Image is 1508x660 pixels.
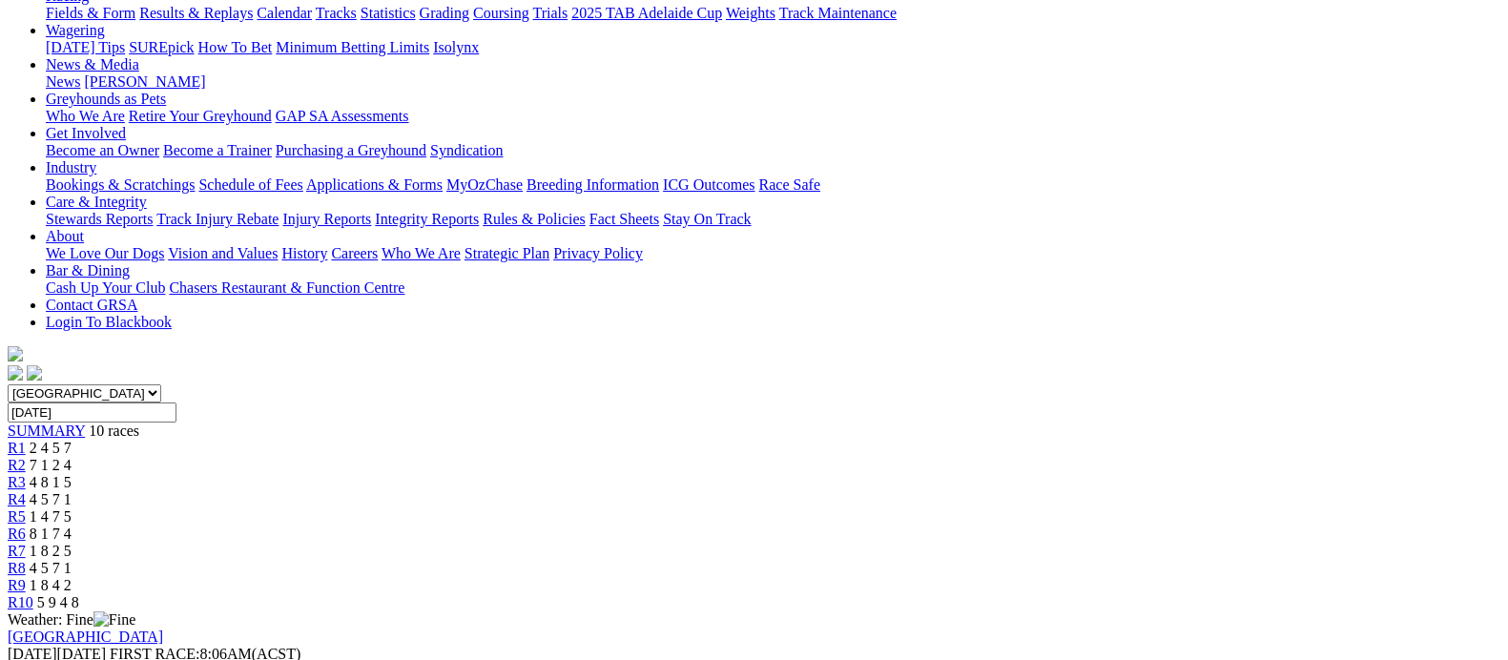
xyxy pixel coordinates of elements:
a: About [46,228,84,244]
a: History [281,245,327,261]
a: Applications & Forms [306,176,443,193]
div: About [46,245,1500,262]
a: Retire Your Greyhound [129,108,272,124]
a: Chasers Restaurant & Function Centre [169,279,404,296]
a: Fact Sheets [589,211,659,227]
a: Contact GRSA [46,297,137,313]
a: We Love Our Dogs [46,245,164,261]
span: 7 1 2 4 [30,457,72,473]
a: Calendar [257,5,312,21]
a: MyOzChase [446,176,523,193]
a: R9 [8,577,26,593]
span: 5 9 4 8 [37,594,79,610]
a: R6 [8,526,26,542]
a: Purchasing a Greyhound [276,142,426,158]
a: R8 [8,560,26,576]
a: Bookings & Scratchings [46,176,195,193]
a: Careers [331,245,378,261]
a: Become a Trainer [163,142,272,158]
span: 8 1 7 4 [30,526,72,542]
a: Integrity Reports [375,211,479,227]
a: Schedule of Fees [198,176,302,193]
a: [DATE] Tips [46,39,125,55]
a: Results & Replays [139,5,253,21]
div: Wagering [46,39,1500,56]
span: R3 [8,474,26,490]
span: 1 4 7 5 [30,508,72,525]
a: Stewards Reports [46,211,153,227]
img: twitter.svg [27,365,42,381]
a: Vision and Values [168,245,278,261]
a: Stay On Track [663,211,751,227]
span: 2 4 5 7 [30,440,72,456]
div: Industry [46,176,1500,194]
a: R1 [8,440,26,456]
a: Coursing [473,5,529,21]
img: Fine [93,611,135,629]
span: 4 8 1 5 [30,474,72,490]
img: facebook.svg [8,365,23,381]
input: Select date [8,402,176,423]
a: [PERSON_NAME] [84,73,205,90]
span: 10 races [89,423,139,439]
a: R5 [8,508,26,525]
a: Tracks [316,5,357,21]
a: ICG Outcomes [663,176,754,193]
span: 1 8 2 5 [30,543,72,559]
a: [GEOGRAPHIC_DATA] [8,629,163,645]
a: Trials [532,5,568,21]
a: Industry [46,159,96,175]
a: Breeding Information [527,176,659,193]
div: Racing [46,5,1500,22]
a: Become an Owner [46,142,159,158]
a: Rules & Policies [483,211,586,227]
a: Privacy Policy [553,245,643,261]
a: Care & Integrity [46,194,147,210]
a: R4 [8,491,26,507]
a: R2 [8,457,26,473]
a: Weights [726,5,775,21]
a: Who We Are [382,245,461,261]
a: How To Bet [198,39,273,55]
a: Wagering [46,22,105,38]
a: Fields & Form [46,5,135,21]
span: 4 5 7 1 [30,491,72,507]
div: Bar & Dining [46,279,1500,297]
a: R10 [8,594,33,610]
a: Track Maintenance [779,5,897,21]
span: 4 5 7 1 [30,560,72,576]
div: News & Media [46,73,1500,91]
a: News [46,73,80,90]
a: Greyhounds as Pets [46,91,166,107]
span: Weather: Fine [8,611,135,628]
a: Minimum Betting Limits [276,39,429,55]
a: Login To Blackbook [46,314,172,330]
a: GAP SA Assessments [276,108,409,124]
div: Greyhounds as Pets [46,108,1500,125]
a: SUREpick [129,39,194,55]
a: Statistics [361,5,416,21]
a: SUMMARY [8,423,85,439]
a: Cash Up Your Club [46,279,165,296]
span: 1 8 4 2 [30,577,72,593]
a: Who We Are [46,108,125,124]
a: 2025 TAB Adelaide Cup [571,5,722,21]
a: Injury Reports [282,211,371,227]
div: Care & Integrity [46,211,1500,228]
a: Race Safe [758,176,819,193]
a: Get Involved [46,125,126,141]
a: Bar & Dining [46,262,130,278]
a: Track Injury Rebate [156,211,279,227]
a: R7 [8,543,26,559]
a: Grading [420,5,469,21]
a: Syndication [430,142,503,158]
